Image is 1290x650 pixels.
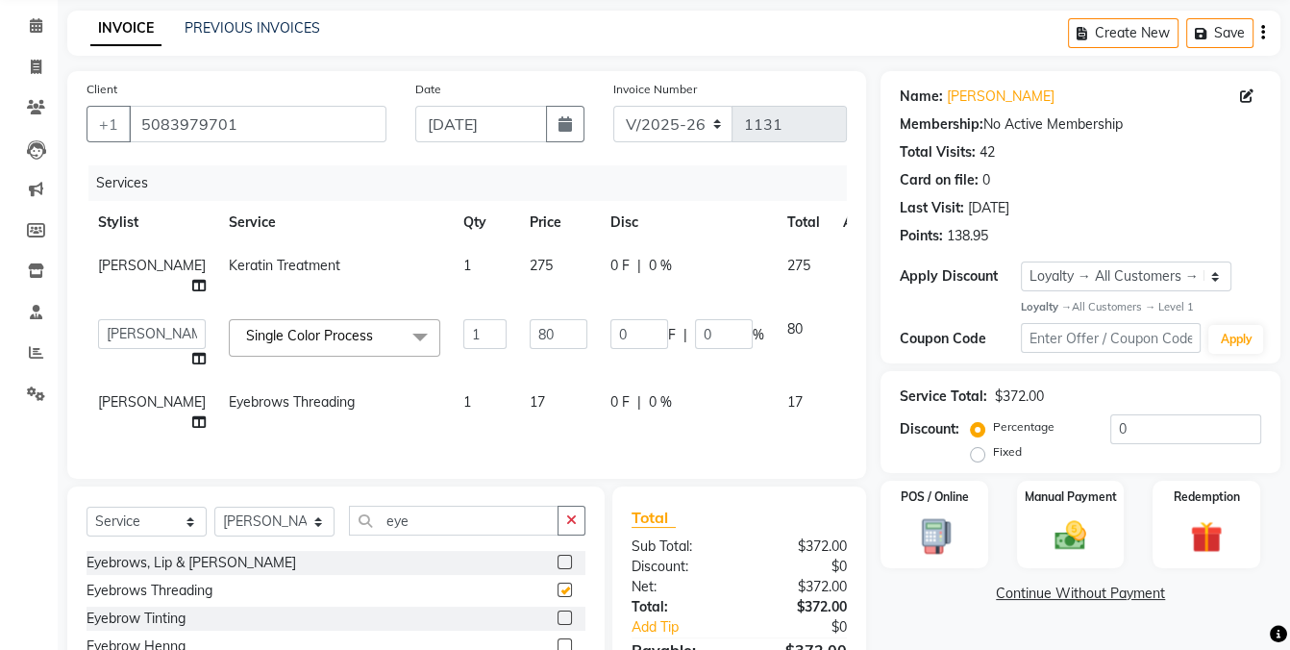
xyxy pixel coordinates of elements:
div: Discount: [900,419,959,439]
a: Continue Without Payment [884,584,1277,604]
div: $372.00 [739,537,861,557]
div: $372.00 [739,597,861,617]
div: Total: [617,597,739,617]
th: Price [518,201,599,244]
button: Create New [1068,18,1178,48]
div: $0 [739,557,861,577]
label: Percentage [993,418,1054,436]
img: _cash.svg [1045,517,1097,554]
span: 17 [787,393,803,411]
th: Stylist [87,201,217,244]
div: Name: [900,87,943,107]
div: $372.00 [995,387,1044,407]
span: Keratin Treatment [229,257,340,274]
div: [DATE] [968,198,1009,218]
span: [PERSON_NAME] [98,393,206,411]
div: Card on file: [900,170,979,190]
a: x [373,327,382,344]
span: 0 % [649,256,672,276]
button: Save [1186,18,1253,48]
div: Service Total: [900,387,987,407]
div: Services [88,165,861,201]
div: $0 [759,617,861,637]
label: Client [87,81,117,98]
strong: Loyalty → [1021,300,1072,313]
div: Apply Discount [900,266,1020,287]
button: Apply [1208,325,1263,354]
span: 17 [530,393,545,411]
th: Qty [452,201,518,244]
span: 0 F [610,392,630,412]
span: 0 F [610,256,630,276]
a: INVOICE [90,12,161,46]
span: Eyebrows Threading [229,393,355,411]
th: Disc [599,201,776,244]
div: Net: [617,577,739,597]
span: 275 [530,257,553,274]
span: 275 [787,257,810,274]
label: Fixed [993,443,1022,461]
span: Total [632,508,676,528]
span: 1 [463,393,471,411]
span: Single Color Process [246,327,373,344]
span: % [753,325,764,345]
div: Last Visit: [900,198,964,218]
th: Total [776,201,831,244]
label: POS / Online [901,488,969,506]
span: 0 % [649,392,672,412]
div: No Active Membership [900,114,1261,135]
img: _pos-terminal.svg [908,517,960,556]
a: [PERSON_NAME] [947,87,1054,107]
div: Membership: [900,114,983,135]
span: | [683,325,687,345]
div: Sub Total: [617,537,739,557]
a: PREVIOUS INVOICES [185,19,320,37]
span: | [637,256,641,276]
div: Points: [900,226,943,246]
span: F [668,325,676,345]
div: Total Visits: [900,142,976,162]
span: [PERSON_NAME] [98,257,206,274]
div: 0 [982,170,990,190]
a: Add Tip [617,617,759,637]
input: Enter Offer / Coupon Code [1021,323,1202,353]
button: +1 [87,106,131,142]
span: 80 [787,320,803,337]
input: Search by Name/Mobile/Email/Code [129,106,386,142]
div: 138.95 [947,226,988,246]
label: Redemption [1173,488,1239,506]
div: Coupon Code [900,329,1020,349]
span: | [637,392,641,412]
th: Service [217,201,452,244]
div: All Customers → Level 1 [1021,299,1261,315]
th: Action [831,201,895,244]
span: 1 [463,257,471,274]
div: Discount: [617,557,739,577]
label: Invoice Number [613,81,697,98]
label: Manual Payment [1024,488,1116,506]
div: Eyebrows Threading [87,581,212,601]
label: Date [415,81,441,98]
div: Eyebrows, Lip & [PERSON_NAME] [87,553,296,573]
div: $372.00 [739,577,861,597]
input: Search or Scan [349,506,558,536]
div: 42 [980,142,995,162]
img: _gift.svg [1180,517,1232,557]
div: Eyebrow Tinting [87,609,186,629]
